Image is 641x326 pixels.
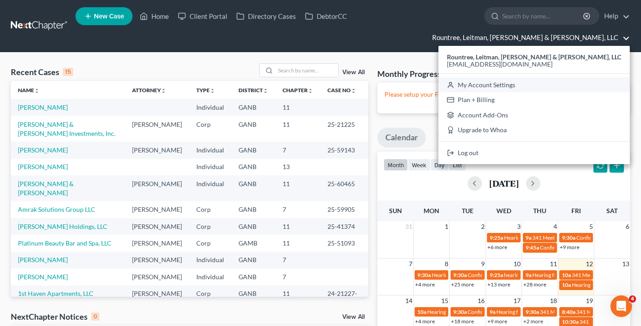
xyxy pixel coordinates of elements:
[404,221,413,232] span: 31
[189,252,231,268] td: Individual
[533,207,546,214] span: Thu
[480,259,486,269] span: 9
[571,207,581,214] span: Fri
[320,218,368,235] td: 25-41374
[572,281,599,288] span: Hearing for
[468,308,570,315] span: Confirmation Hearing for [PERSON_NAME]
[275,175,320,201] td: 11
[489,179,519,188] h2: [DATE]
[275,252,320,268] td: 7
[532,272,559,278] span: Hearing for
[231,252,275,268] td: GANB
[444,259,449,269] span: 8
[94,13,124,20] span: New Case
[301,8,351,24] a: DebtorCC
[327,87,356,94] a: Case Nounfold_more
[588,221,594,232] span: 5
[526,272,531,278] span: 9a
[275,159,320,175] td: 13
[320,201,368,218] td: 25-59905
[480,221,486,232] span: 2
[549,259,558,269] span: 11
[444,221,449,232] span: 1
[18,180,74,196] a: [PERSON_NAME] & [PERSON_NAME]
[415,318,435,325] a: +4 more
[487,318,507,325] a: +9 more
[263,88,268,94] i: unfold_more
[430,159,449,171] button: day
[404,295,413,306] span: 14
[385,90,623,99] p: Please setup your Firm's Monthly Goals
[610,295,632,317] iframe: Intercom live chat
[449,159,466,171] button: list
[562,318,579,325] span: 10:30a
[132,87,166,94] a: Attorneyunfold_more
[161,88,166,94] i: unfold_more
[189,218,231,235] td: Corp
[430,128,465,147] a: Tasks
[540,308,578,315] span: 341 Meeting for
[320,175,368,201] td: 25-60465
[342,314,365,320] a: View All
[453,308,467,315] span: 9:30a
[320,116,368,142] td: 25-21225
[523,281,546,288] a: +28 more
[540,244,592,251] span: Confirmation Hearing
[408,259,413,269] span: 7
[18,223,107,230] a: [PERSON_NAME] Holdings, LLC
[625,221,630,232] span: 6
[275,142,320,158] td: 7
[275,99,320,116] td: 11
[18,103,68,111] a: [PERSON_NAME]
[231,175,275,201] td: GANB
[438,92,630,107] a: Plan + Billing
[275,286,320,311] td: 11
[417,272,431,278] span: 9:30a
[231,142,275,158] td: GANB
[462,207,473,214] span: Tue
[135,8,173,24] a: Home
[513,259,522,269] span: 10
[585,295,594,306] span: 19
[231,286,275,311] td: GANB
[562,234,575,241] span: 9:30a
[453,272,467,278] span: 9:30a
[516,221,522,232] span: 3
[275,218,320,235] td: 11
[125,142,189,158] td: [PERSON_NAME]
[231,159,275,175] td: GANB
[526,308,539,315] span: 9:30a
[18,273,68,281] a: [PERSON_NAME]
[189,175,231,201] td: Individual
[11,67,73,77] div: Recent Cases
[513,295,522,306] span: 17
[415,281,435,288] a: +4 more
[189,286,231,311] td: Corp
[549,295,558,306] span: 18
[438,46,630,164] div: Rountree, Leitman, [PERSON_NAME] & [PERSON_NAME], LLC
[275,201,320,218] td: 7
[562,308,575,315] span: 8:40a
[18,146,68,154] a: [PERSON_NAME]
[18,205,95,213] a: Amrak Solutions Group LLC
[451,281,474,288] a: +25 more
[438,107,630,123] a: Account Add-Ons
[504,234,531,241] span: Hearing for
[231,201,275,218] td: GANB
[18,239,111,247] a: Platinum Beauty Bar and Spa, LLC
[523,318,543,325] a: +2 more
[496,207,511,214] span: Wed
[438,145,630,161] a: Log out
[427,308,454,315] span: Hearing for
[438,123,630,138] a: Upgrade to Whoa
[125,286,189,311] td: [PERSON_NAME]
[18,290,93,297] a: 1st Haven Apartments, LLC
[231,218,275,235] td: GANB
[502,8,584,24] input: Search by name...
[239,87,268,94] a: Districtunfold_more
[621,259,630,269] span: 13
[189,159,231,175] td: Individual
[231,268,275,285] td: GANB
[18,256,68,263] a: [PERSON_NAME]
[18,121,115,137] a: [PERSON_NAME] & [PERSON_NAME] Investments, Inc.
